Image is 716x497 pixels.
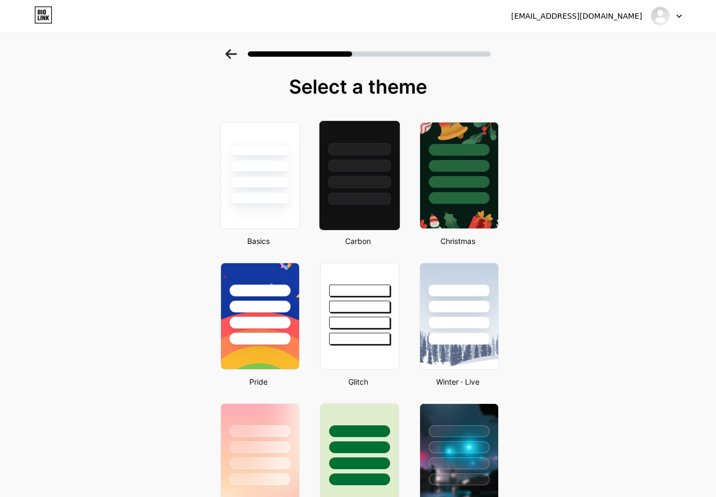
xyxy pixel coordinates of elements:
div: Select a theme [216,76,500,97]
div: Christmas [416,235,499,247]
img: Ayesha Aprillia [650,6,671,26]
div: Winter · Live [416,376,499,387]
div: Glitch [317,376,399,387]
div: Pride [217,376,300,387]
div: [EMAIL_ADDRESS][DOMAIN_NAME] [511,11,642,22]
div: Carbon [317,235,399,247]
div: Basics [217,235,300,247]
